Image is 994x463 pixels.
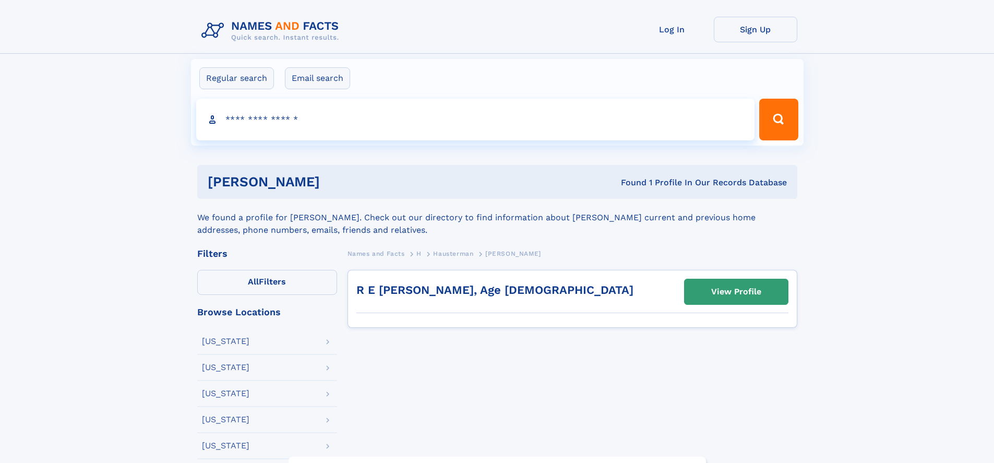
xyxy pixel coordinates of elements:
a: Hausterman [433,247,473,260]
a: R E [PERSON_NAME], Age [DEMOGRAPHIC_DATA] [356,283,633,296]
h1: [PERSON_NAME] [208,175,471,188]
span: Hausterman [433,250,473,257]
div: We found a profile for [PERSON_NAME]. Check out our directory to find information about [PERSON_N... [197,199,797,236]
label: Regular search [199,67,274,89]
span: [PERSON_NAME] [485,250,541,257]
a: Sign Up [714,17,797,42]
label: Email search [285,67,350,89]
a: H [416,247,422,260]
label: Filters [197,270,337,295]
div: [US_STATE] [202,415,249,424]
a: View Profile [685,279,788,304]
input: search input [196,99,755,140]
div: [US_STATE] [202,389,249,398]
div: [US_STATE] [202,442,249,450]
button: Search Button [759,99,798,140]
a: Names and Facts [348,247,405,260]
div: [US_STATE] [202,363,249,372]
span: H [416,250,422,257]
a: Log In [630,17,714,42]
div: Filters [197,249,337,258]
div: Found 1 Profile In Our Records Database [470,177,787,188]
div: [US_STATE] [202,337,249,346]
span: All [248,277,259,287]
img: Logo Names and Facts [197,17,348,45]
div: Browse Locations [197,307,337,317]
div: View Profile [711,280,761,304]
